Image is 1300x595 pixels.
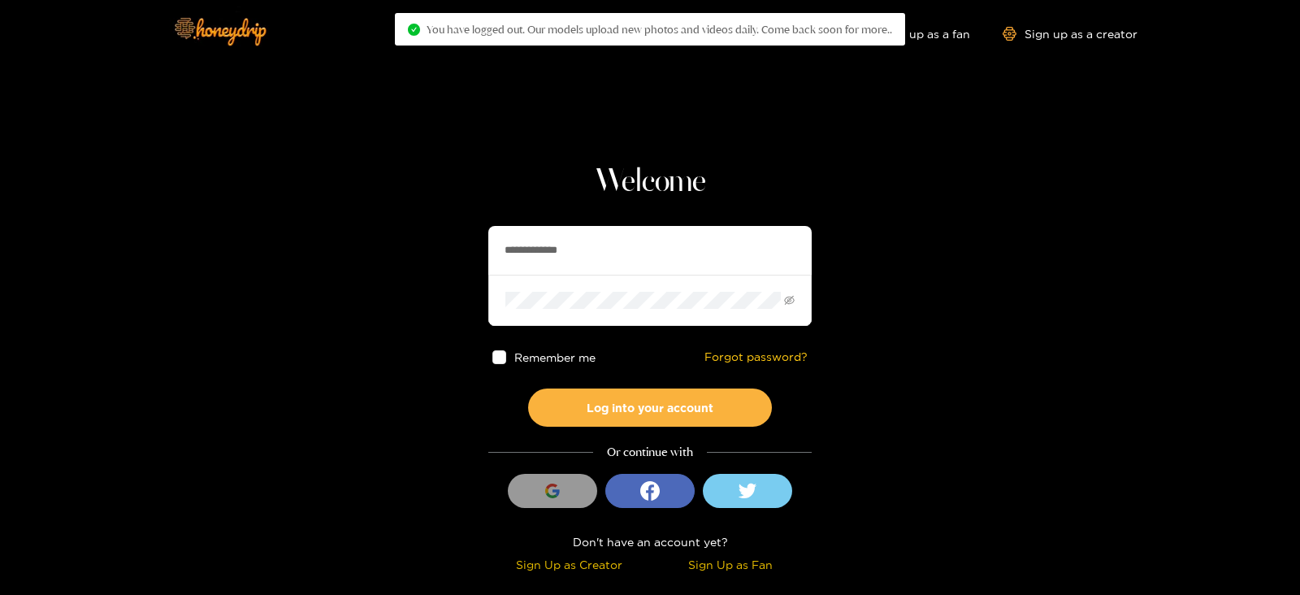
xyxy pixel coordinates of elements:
h1: Welcome [488,163,812,202]
button: Log into your account [528,389,772,427]
div: Don't have an account yet? [488,532,812,551]
div: Sign Up as Fan [654,555,808,574]
span: check-circle [408,24,420,36]
div: Or continue with [488,443,812,462]
a: Forgot password? [704,350,808,364]
span: You have logged out. Our models upload new photos and videos daily. Come back soon for more.. [427,23,892,36]
div: Sign Up as Creator [492,555,646,574]
a: Sign up as a creator [1003,27,1137,41]
a: Sign up as a fan [859,27,970,41]
span: Remember me [514,351,596,363]
span: eye-invisible [784,295,795,306]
